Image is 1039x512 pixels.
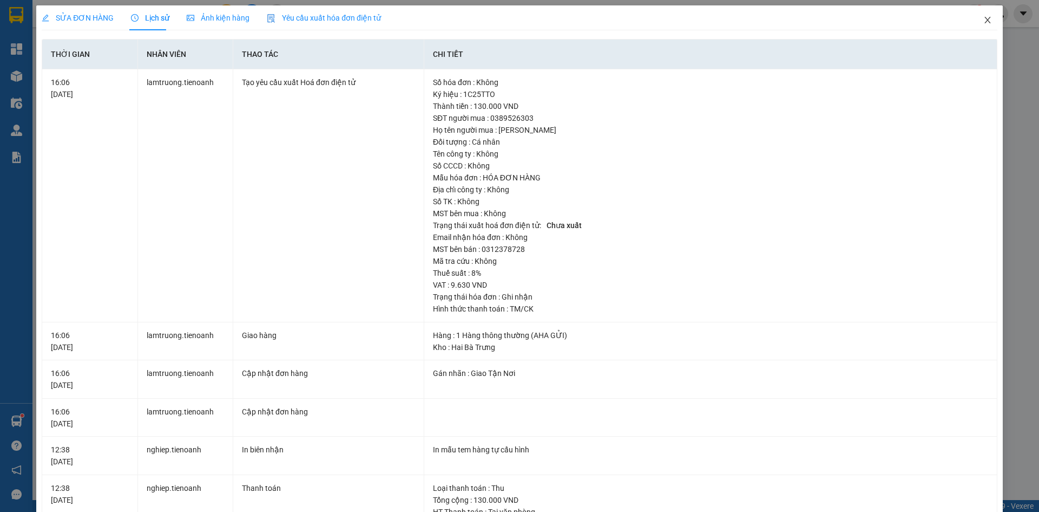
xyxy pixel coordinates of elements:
div: Giao hàng [242,329,415,341]
th: Nhân viên [138,40,233,69]
td: lamtruong.tienoanh [138,399,233,437]
div: Họ tên người mua : [PERSON_NAME] [433,124,988,136]
span: picture [187,14,194,22]
td: nghiep.tienoanh [138,437,233,475]
div: Số TK : Không [433,196,988,208]
div: 16:06 [DATE] [51,329,128,353]
span: Ảnh kiện hàng [187,14,249,22]
div: 12:38 [DATE] [51,444,128,468]
div: 16:06 [DATE] [51,406,128,430]
div: Đối tượng : Cá nhân [433,136,988,148]
span: Chưa xuất [543,220,586,231]
div: Gán nhãn : Giao Tận Nơi [433,367,988,379]
div: VAT : 9.630 VND [433,279,988,291]
div: Tên công ty : Không [433,148,988,160]
td: lamtruong.tienoanh [138,69,233,322]
div: Trạng thái xuất hoá đơn điện tử : [433,219,988,231]
div: 16:06 [DATE] [51,76,128,100]
div: Ký hiệu : 1C25TTO [433,88,988,100]
div: Kho : Hai Bà Trưng [433,341,988,353]
div: In biên nhận [242,444,415,456]
div: Mã tra cứu : Không [433,255,988,267]
div: Hàng : 1 Hàng thông thường (AHA GỬI) [433,329,988,341]
span: Yêu cầu xuất hóa đơn điện tử [267,14,381,22]
div: Thuế suất : 8% [433,267,988,279]
div: Cập nhật đơn hàng [242,406,415,418]
td: lamtruong.tienoanh [138,360,233,399]
div: Trạng thái hóa đơn : Ghi nhận [433,291,988,303]
span: SỬA ĐƠN HÀNG [42,14,114,22]
td: lamtruong.tienoanh [138,322,233,361]
span: close [983,16,992,24]
div: MST bên bán : 0312378728 [433,243,988,255]
th: Thao tác [233,40,424,69]
button: Close [972,5,1003,36]
div: Email nhận hóa đơn : Không [433,231,988,243]
div: SĐT người mua : 0389526303 [433,112,988,124]
div: Tổng cộng : 130.000 VND [433,494,988,506]
th: Thời gian [42,40,137,69]
div: 12:38 [DATE] [51,482,128,506]
span: Lịch sử [131,14,169,22]
span: edit [42,14,49,22]
div: Địa chỉ công ty : Không [433,184,988,196]
div: MST bên mua : Không [433,208,988,219]
div: In mẫu tem hàng tự cấu hình [433,444,988,456]
div: Tạo yêu cầu xuất Hoá đơn điện tử [242,76,415,88]
div: Số hóa đơn : Không [433,76,988,88]
div: Hình thức thanh toán : TM/CK [433,303,988,315]
div: Thành tiền : 130.000 VND [433,100,988,112]
div: Thanh toán [242,482,415,494]
th: Chi tiết [424,40,997,69]
div: Mẫu hóa đơn : HÓA ĐƠN HÀNG [433,172,988,184]
div: 16:06 [DATE] [51,367,128,391]
img: icon [267,14,275,23]
span: clock-circle [131,14,139,22]
div: Loại thanh toán : Thu [433,482,988,494]
div: Số CCCD : Không [433,160,988,172]
div: Cập nhật đơn hàng [242,367,415,379]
